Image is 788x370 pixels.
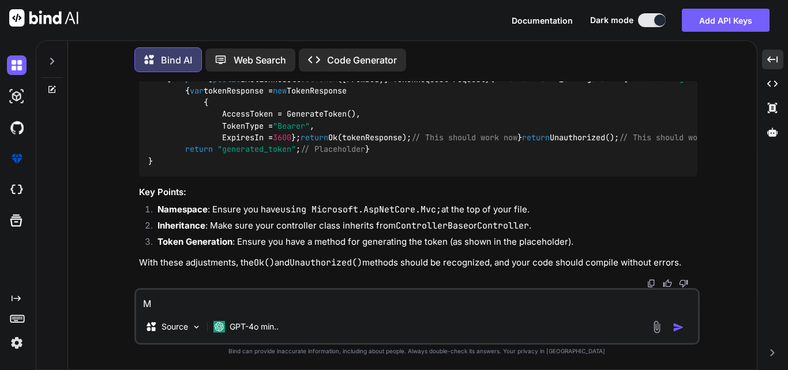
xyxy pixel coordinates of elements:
[590,14,633,26] span: Dark mode
[217,144,296,155] span: "generated_token"
[673,322,684,333] img: icon
[7,87,27,106] img: darkAi-studio
[7,55,27,75] img: darkChat
[7,149,27,169] img: premium
[522,132,550,143] span: return
[301,74,337,84] span: GetToken
[157,220,205,231] strong: Inheritance
[161,53,192,67] p: Bind AI
[254,257,275,268] code: Ok()
[7,118,27,137] img: githubDark
[396,220,468,231] code: ControllerBase
[647,279,656,288] img: copy
[411,132,517,143] span: // This should work now
[273,121,310,131] span: "Bearer"
[342,74,485,84] span: [FromBody] TokenRequest request
[190,85,204,96] span: var
[650,320,663,334] img: attachment
[162,321,188,332] p: Source
[7,180,27,200] img: cloudideIcon
[512,16,573,25] span: Documentation
[139,186,697,199] h3: Key Points:
[679,279,688,288] img: dislike
[280,204,441,215] code: using Microsoft.AspNetCore.Mvc;
[477,220,529,231] code: Controller
[185,144,213,155] span: return
[301,144,365,155] span: // Placeholder
[192,322,201,332] img: Pick Models
[494,74,508,84] span: var
[663,279,672,288] img: like
[682,9,770,32] button: Add API Keys
[327,53,397,67] p: Code Generator
[290,257,362,268] code: Unauthorized()
[157,204,208,215] strong: Namespace
[139,256,697,270] p: With these adjustments, the and methods should be recognized, and your code should compile withou...
[134,347,700,356] p: Bind can provide inaccurate information, including about people. Always double-check its answers....
[148,203,697,219] li: : Ensure you have at the top of your file.
[273,85,287,96] span: new
[301,132,328,143] span: return
[619,132,725,143] span: // This should work now
[213,321,225,332] img: GPT-4o mini
[148,219,697,236] li: : Make sure your controller class inherits from or .
[628,74,734,84] span: "AuthSettings:ClientId"
[171,74,208,84] span: HttpPost
[213,74,241,84] span: public
[7,333,27,353] img: settings
[234,53,286,67] p: Web Search
[230,321,279,332] p: GPT-4o min..
[157,236,232,247] strong: Token Generation
[273,132,291,143] span: 3600
[213,74,490,84] span: IActionResult ( )
[9,9,78,27] img: Bind AI
[512,14,573,27] button: Documentation
[148,236,697,252] li: : Ensure you have a method for generating the token (as shown in the placeholder).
